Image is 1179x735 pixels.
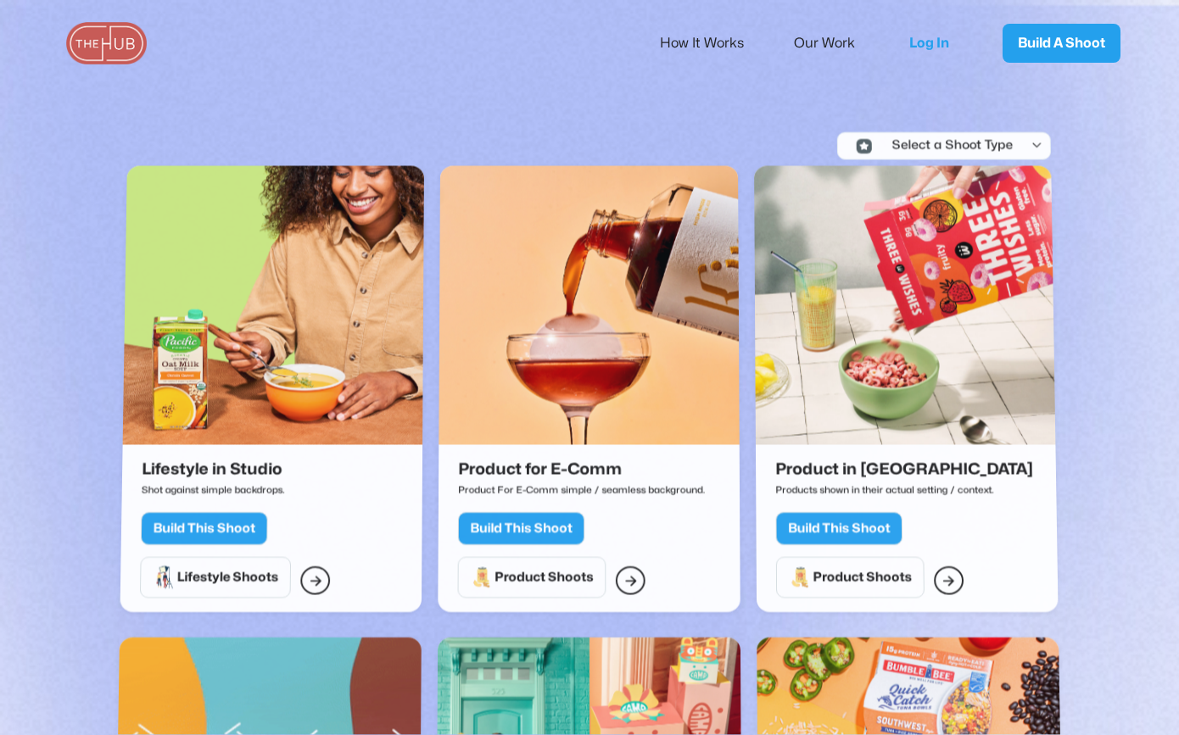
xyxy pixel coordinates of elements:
h2: Product for E-Comm [459,460,699,479]
h2: Lifestyle in Studio [142,460,282,479]
a: Build This Shoot [459,509,585,546]
div: Build This Shoot [471,521,573,537]
img: Lifestyle Shoots [153,566,177,590]
a: Build This Shoot [141,509,268,546]
a: Product in Situ [754,166,1056,460]
p: Products shown in their actual setting / context. [775,479,1041,501]
img: Product Shoots [789,566,813,590]
a: How It Works [660,25,767,61]
div: Icon Select Category - Localfinder X Webflow TemplateSelect a Shoot Type [838,133,1113,159]
p: Shot against simple backdrops. [142,479,289,501]
a: Product for E-Comm [439,166,740,460]
div: Product Shoots [495,570,595,586]
a: Build This Shoot [776,509,903,546]
a: Build A Shoot [1003,24,1120,63]
a:  [300,566,330,595]
div: Lifestyle Shoots [177,570,279,586]
a:  [934,566,964,595]
a: Log In [892,15,977,71]
div:  [310,571,322,591]
div:  [942,571,955,591]
a: Lifestyle in Studio [123,166,425,460]
img: Product for E-Comm [439,166,740,445]
div:  [625,571,638,591]
div:  [1031,139,1044,153]
img: Icon Select Category - Localfinder X Webflow Template [857,139,872,153]
img: Product Shoots [471,566,495,590]
h2: Product in [GEOGRAPHIC_DATA] [775,460,1033,479]
p: Product For E-Comm simple / seamless background. [459,479,707,501]
div: Build This Shoot [154,521,256,537]
img: Product in Situ [754,166,1056,445]
div: Select a Shoot Type [879,139,1014,153]
img: Lifestyle in Studio [123,166,425,445]
a:  [617,566,646,595]
div: Product Shoots [813,570,913,586]
div: Build This Shoot [788,521,891,537]
a: Our Work [794,25,878,61]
